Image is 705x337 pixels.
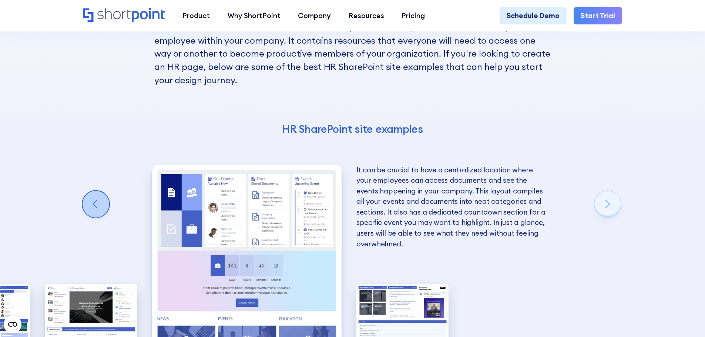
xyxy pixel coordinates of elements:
div: Company [298,10,331,21]
h4: HR SharePoint site examples [154,122,551,136]
div: Why ShortPoint [228,10,281,21]
a: Schedule Demo [500,7,567,25]
iframe: Chat Widget [668,301,705,337]
a: Why ShortPoint [219,7,289,25]
button: Open CMP widget [4,316,21,333]
div: Resources [349,10,384,21]
a: Company [289,7,340,25]
a: Home [83,8,165,23]
div: Pricing [402,10,425,21]
a: Pricing [393,7,434,25]
div: Product [182,10,210,21]
a: Start Trial [574,7,622,25]
p: It can be crucial to have a centralized location where your employees can access documents and se... [356,165,546,249]
div: Next slide [594,191,621,218]
div: Previous slide [83,191,109,218]
a: Resources [340,7,393,25]
a: Product [174,7,219,25]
